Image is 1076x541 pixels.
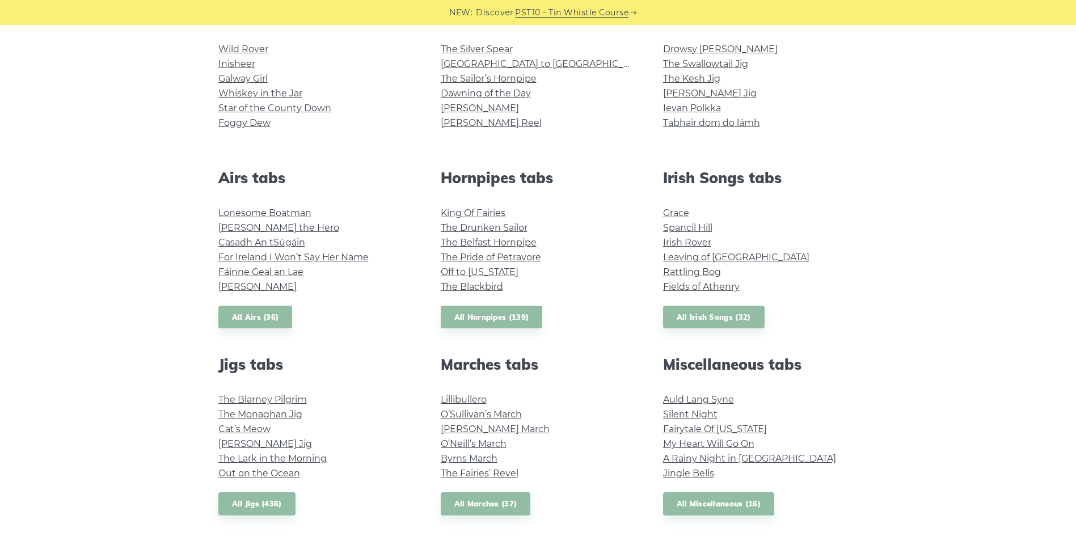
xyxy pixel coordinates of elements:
[218,468,300,479] a: Out on the Ocean
[663,306,765,329] a: All Irish Songs (32)
[515,6,628,19] a: PST10 - Tin Whistle Course
[441,58,650,69] a: [GEOGRAPHIC_DATA] to [GEOGRAPHIC_DATA]
[663,44,778,54] a: Drowsy [PERSON_NAME]
[663,356,858,373] h2: Miscellaneous tabs
[218,252,369,263] a: For Ireland I Won’t Say Her Name
[218,306,293,329] a: All Airs (36)
[441,103,519,113] a: [PERSON_NAME]
[218,356,413,373] h2: Jigs tabs
[663,438,754,449] a: My Heart Will Go On
[218,438,312,449] a: [PERSON_NAME] Jig
[441,438,507,449] a: O’Neill’s March
[663,424,767,434] a: Fairytale Of [US_STATE]
[663,222,712,233] a: Spancil Hill
[441,306,543,329] a: All Hornpipes (139)
[441,356,636,373] h2: Marches tabs
[218,394,307,405] a: The Blarney Pilgrim
[218,237,305,248] a: Casadh An tSúgáin
[441,208,505,218] a: King Of Fairies
[441,44,513,54] a: The Silver Spear
[663,281,740,292] a: Fields of Athenry
[476,6,513,19] span: Discover
[663,453,836,464] a: A Rainy Night in [GEOGRAPHIC_DATA]
[663,208,689,218] a: Grace
[441,169,636,187] h2: Hornpipes tabs
[441,252,541,263] a: The Pride of Petravore
[663,58,748,69] a: The Swallowtail Jig
[441,468,518,479] a: The Fairies’ Revel
[663,73,720,84] a: The Kesh Jig
[663,103,721,113] a: Ievan Polkka
[218,281,297,292] a: [PERSON_NAME]
[218,88,302,99] a: Whiskey in the Jar
[441,73,537,84] a: The Sailor’s Hornpipe
[218,453,327,464] a: The Lark in the Morning
[663,409,718,420] a: Silent Night
[441,409,522,420] a: O’Sullivan’s March
[441,281,503,292] a: The Blackbird
[441,453,497,464] a: Byrns March
[218,44,268,54] a: Wild Rover
[441,117,542,128] a: [PERSON_NAME] Reel
[663,88,757,99] a: [PERSON_NAME] Jig
[441,492,531,515] a: All Marches (37)
[218,267,303,277] a: Fáinne Geal an Lae
[663,252,809,263] a: Leaving of [GEOGRAPHIC_DATA]
[441,267,518,277] a: Off to [US_STATE]
[663,492,775,515] a: All Miscellaneous (16)
[218,169,413,187] h2: Airs tabs
[441,222,528,233] a: The Drunken Sailor
[663,267,721,277] a: Rattling Bog
[218,58,255,69] a: Inisheer
[663,117,760,128] a: Tabhair dom do lámh
[663,394,734,405] a: Auld Lang Syne
[218,222,339,233] a: [PERSON_NAME] the Hero
[218,409,302,420] a: The Monaghan Jig
[441,394,487,405] a: Lillibullero
[663,237,711,248] a: Irish Rover
[449,6,472,19] span: NEW:
[441,237,537,248] a: The Belfast Hornpipe
[218,492,296,515] a: All Jigs (436)
[441,88,531,99] a: Dawning of the Day
[663,169,858,187] h2: Irish Songs tabs
[218,424,271,434] a: Cat’s Meow
[218,117,271,128] a: Foggy Dew
[218,73,268,84] a: Galway Girl
[218,103,331,113] a: Star of the County Down
[441,424,550,434] a: [PERSON_NAME] March
[663,468,714,479] a: Jingle Bells
[218,208,311,218] a: Lonesome Boatman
